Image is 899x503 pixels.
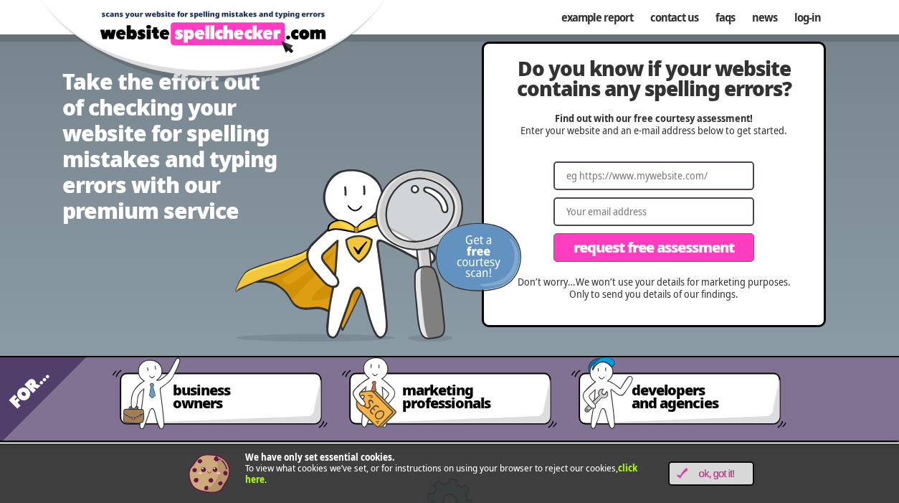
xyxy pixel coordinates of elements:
p: Don’t worry…We won’t use your details for marketing purposes. Only to send you details of our fin... [513,276,795,301]
h2: Do you know if your website contains any spelling errors? [513,58,795,98]
img: Cookie [188,452,231,495]
img: website spellchecker scans your website looking for spelling mistakes [234,169,464,342]
a: Contact us [642,4,707,31]
span: developers and agencies [632,384,769,410]
a: Example Report [553,4,642,31]
a: OK, Got it! [668,461,754,486]
a: Log-in [786,4,829,31]
p: Enter your website and an e-mail address below to get started. [513,113,795,137]
input: Your email address [553,197,754,226]
button: Request Free Assessment [553,233,754,262]
input: eg https://www.mywebsite.com/ [553,161,754,190]
a: FAQs [707,4,743,31]
h1: Take the effort out of checking your website for spelling mistakes and typing errors with our pre... [62,69,277,224]
span: marketing professionals [402,384,540,410]
p: To view what cookies we’ve set, or for instructions on using your browser to reject our cookies, . [245,452,647,486]
span: business owners [173,384,310,410]
strong: Find out with our free courtesy assessment! [555,111,753,125]
a: businessowners [156,375,328,434]
a: News [743,4,786,31]
strong: We have only set essential cookies. [245,451,395,464]
a: click here [245,461,637,486]
span: Request Free Assessment [574,240,734,255]
a: marketingprofessionals [385,375,557,434]
a: developersand agencies [614,375,786,434]
img: Get a FREE courtesy scan! [435,223,521,291]
span: OK, Got it! [688,468,746,480]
